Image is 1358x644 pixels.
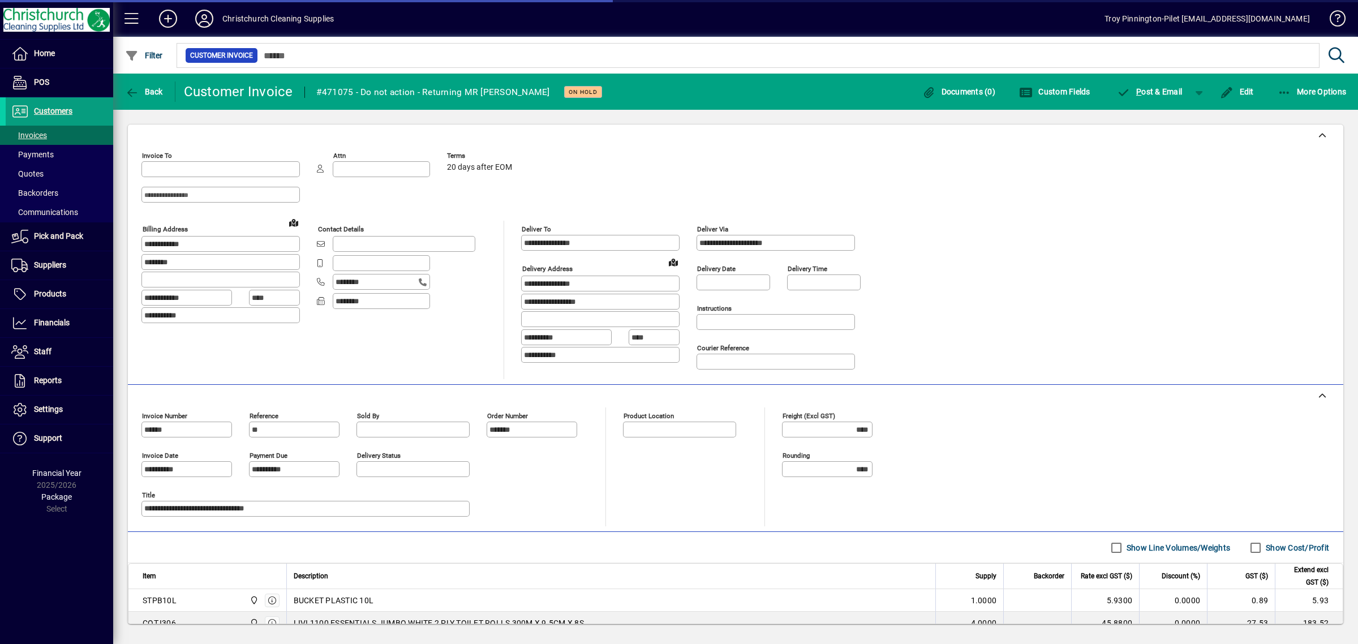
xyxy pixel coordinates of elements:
[125,51,163,60] span: Filter
[143,595,177,606] div: STPB10L
[34,106,72,115] span: Customers
[6,126,113,145] a: Invoices
[142,152,172,160] mat-label: Invoice To
[971,617,997,629] span: 4.0000
[1321,2,1344,39] a: Knowledge Base
[125,87,163,96] span: Back
[1275,589,1343,612] td: 5.93
[624,412,674,420] mat-label: Product location
[1207,612,1275,634] td: 27.53
[6,338,113,366] a: Staff
[788,265,827,273] mat-label: Delivery time
[6,68,113,97] a: POS
[113,81,175,102] app-page-header-button: Back
[32,469,81,478] span: Financial Year
[1139,589,1207,612] td: 0.0000
[783,412,835,420] mat-label: Freight (excl GST)
[971,595,997,606] span: 1.0000
[122,45,166,66] button: Filter
[333,152,346,160] mat-label: Attn
[1275,612,1343,634] td: 183.52
[1124,542,1230,553] label: Show Line Volumes/Weights
[6,251,113,280] a: Suppliers
[1117,87,1183,96] span: ost & Email
[34,49,55,58] span: Home
[697,225,728,233] mat-label: Deliver via
[522,225,551,233] mat-label: Deliver To
[357,412,379,420] mat-label: Sold by
[1217,81,1257,102] button: Edit
[569,88,598,96] span: On hold
[11,188,58,198] span: Backorders
[6,280,113,308] a: Products
[34,289,66,298] span: Products
[294,570,328,582] span: Description
[447,163,512,172] span: 20 days after EOM
[316,83,550,101] div: #471075 - Do not action - Returning MR [PERSON_NAME]
[1078,595,1132,606] div: 5.9300
[34,347,51,356] span: Staff
[783,452,810,460] mat-label: Rounding
[285,213,303,231] a: View on map
[6,222,113,251] a: Pick and Pack
[150,8,186,29] button: Add
[143,617,176,629] div: COTJ306
[11,150,54,159] span: Payments
[919,81,998,102] button: Documents (0)
[6,396,113,424] a: Settings
[357,452,401,460] mat-label: Delivery status
[41,492,72,501] span: Package
[6,164,113,183] a: Quotes
[6,203,113,222] a: Communications
[294,617,584,629] span: LIVI 1100 ESSENTIALS JUMBO WHITE 2 PLY TOILET ROLLS 300M X 9.5CM X 8S
[6,40,113,68] a: Home
[1162,570,1200,582] span: Discount (%)
[1111,81,1188,102] button: Post & Email
[34,318,70,327] span: Financials
[6,145,113,164] a: Payments
[190,50,253,61] span: Customer Invoice
[1278,87,1347,96] span: More Options
[122,81,166,102] button: Back
[294,595,374,606] span: BUCKET PLASTIC 10L
[697,344,749,352] mat-label: Courier Reference
[11,169,44,178] span: Quotes
[34,405,63,414] span: Settings
[11,208,78,217] span: Communications
[447,152,515,160] span: Terms
[1282,564,1329,589] span: Extend excl GST ($)
[697,304,732,312] mat-label: Instructions
[6,183,113,203] a: Backorders
[1264,542,1329,553] label: Show Cost/Profit
[34,433,62,443] span: Support
[186,8,222,29] button: Profile
[1078,617,1132,629] div: 45.8800
[143,570,156,582] span: Item
[250,412,278,420] mat-label: Reference
[34,231,83,241] span: Pick and Pack
[184,83,293,101] div: Customer Invoice
[6,424,113,453] a: Support
[1016,81,1093,102] button: Custom Fields
[247,617,260,629] span: Christchurch Cleaning Supplies Ltd
[250,452,287,460] mat-label: Payment due
[487,412,528,420] mat-label: Order number
[1139,612,1207,634] td: 0.0000
[11,131,47,140] span: Invoices
[1136,87,1141,96] span: P
[1034,570,1064,582] span: Backorder
[142,412,187,420] mat-label: Invoice number
[1245,570,1268,582] span: GST ($)
[34,260,66,269] span: Suppliers
[975,570,996,582] span: Supply
[1019,87,1090,96] span: Custom Fields
[697,265,736,273] mat-label: Delivery date
[1081,570,1132,582] span: Rate excl GST ($)
[6,367,113,395] a: Reports
[34,78,49,87] span: POS
[142,452,178,460] mat-label: Invoice date
[142,491,155,499] mat-label: Title
[922,87,995,96] span: Documents (0)
[664,253,682,271] a: View on map
[1207,589,1275,612] td: 0.89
